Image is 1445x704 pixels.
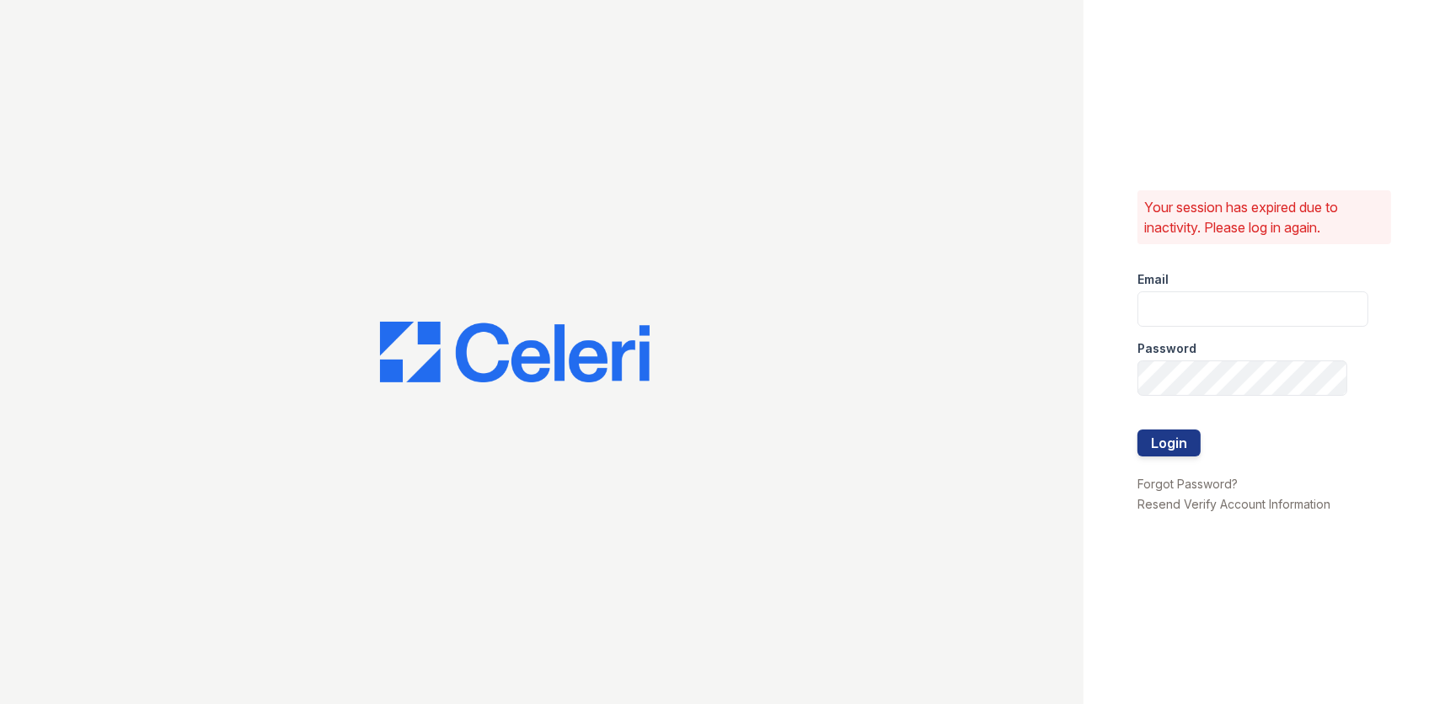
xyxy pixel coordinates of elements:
[1144,197,1384,237] p: Your session has expired due to inactivity. Please log in again.
[1137,340,1196,357] label: Password
[380,322,650,382] img: CE_Logo_Blue-a8612792a0a2168367f1c8372b55b34899dd931a85d93a1a3d3e32e68fde9ad4.png
[1137,477,1238,491] a: Forgot Password?
[1137,271,1169,288] label: Email
[1137,429,1201,456] button: Login
[1137,497,1330,511] a: Resend Verify Account Information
